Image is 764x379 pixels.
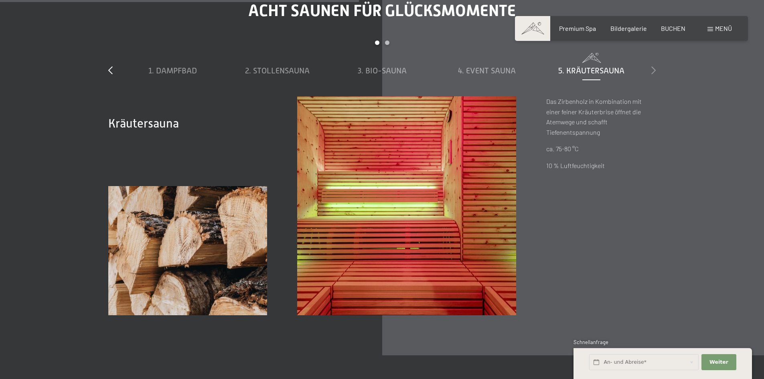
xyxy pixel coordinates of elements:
[546,160,656,171] p: 10 % Luftfeuchtigkeit
[661,24,685,32] a: BUCHEN
[248,1,516,20] span: Acht Saunen für Glücksmomente
[546,144,656,154] p: ca. 75-80 °C
[358,66,407,75] span: 3. Bio-Sauna
[709,359,728,366] span: Weiter
[546,96,656,137] p: Das Zirbenholz in Kombination mit einer feiner Kräuterbrise öffnet die Atemwege und schafft Tiefe...
[120,41,644,53] div: Carousel Pagination
[385,41,389,45] div: Carousel Page 2
[245,66,310,75] span: 2. Stollensauna
[574,339,608,345] span: Schnellanfrage
[375,41,379,45] div: Carousel Page 1 (Current Slide)
[610,24,647,32] a: Bildergalerie
[148,66,197,75] span: 1. Dampfbad
[108,117,179,130] span: Kräutersauna
[559,24,596,32] a: Premium Spa
[458,66,516,75] span: 4. Event Sauna
[558,66,624,75] span: 5. Kräutersauna
[715,24,732,32] span: Menü
[701,354,736,371] button: Weiter
[297,96,516,315] img: Ein Wellness-Urlaub in Südtirol – 7.700 m² Spa, 10 Saunen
